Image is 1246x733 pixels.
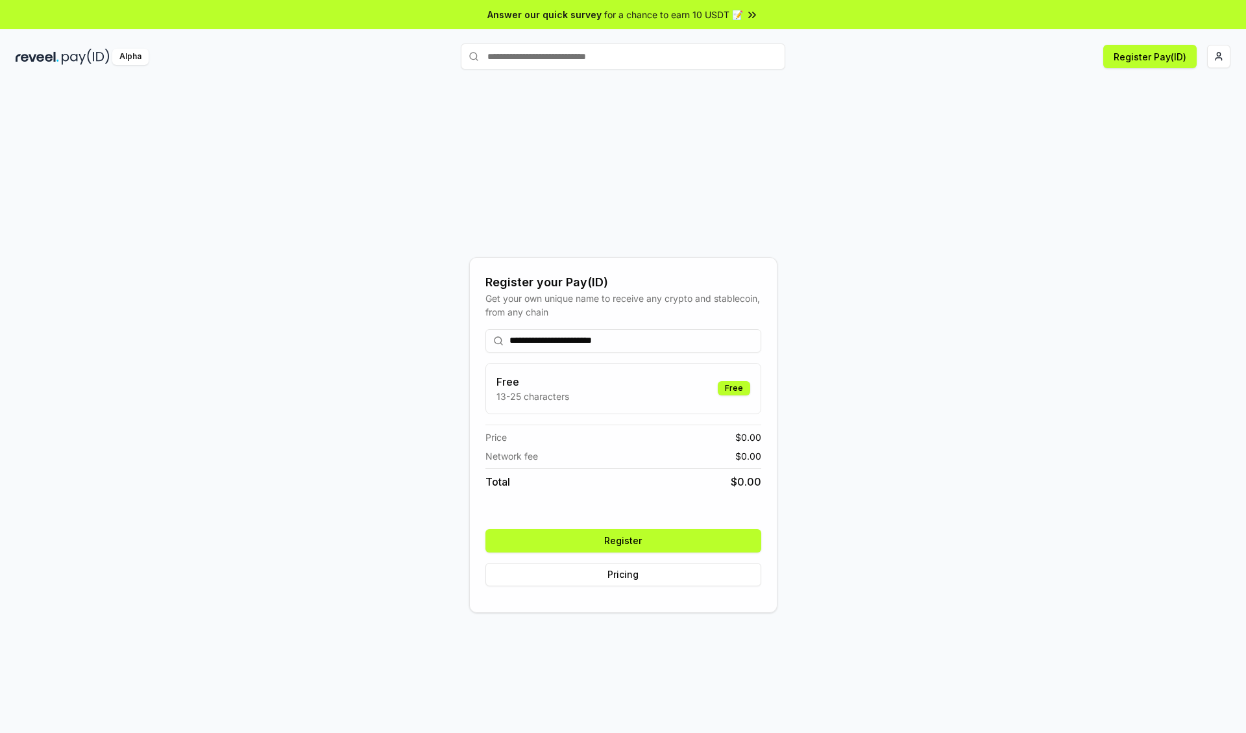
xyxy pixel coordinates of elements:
[485,529,761,553] button: Register
[485,292,761,319] div: Get your own unique name to receive any crypto and stablecoin, from any chain
[718,381,750,395] div: Free
[604,8,743,21] span: for a chance to earn 10 USDT 📝
[731,474,761,490] span: $ 0.00
[16,49,59,65] img: reveel_dark
[487,8,602,21] span: Answer our quick survey
[485,449,538,463] span: Network fee
[735,430,761,444] span: $ 0.00
[485,563,761,586] button: Pricing
[735,449,761,463] span: $ 0.00
[112,49,149,65] div: Alpha
[485,474,510,490] span: Total
[496,374,569,390] h3: Free
[62,49,110,65] img: pay_id
[496,390,569,403] p: 13-25 characters
[1103,45,1197,68] button: Register Pay(ID)
[485,430,507,444] span: Price
[485,273,761,292] div: Register your Pay(ID)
